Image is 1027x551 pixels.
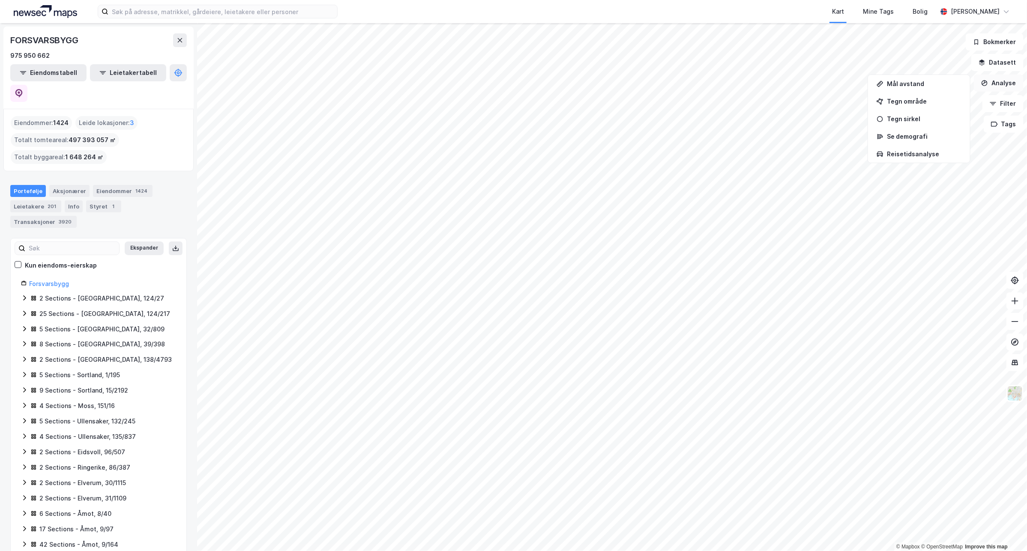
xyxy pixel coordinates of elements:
div: Tegn område [887,98,961,105]
a: Forsvarsbygg [29,280,69,287]
div: 2 Sections - Eidsvoll, 96/507 [39,447,125,457]
div: 1 [109,202,118,211]
div: Tegn sirkel [887,115,961,122]
a: OpenStreetMap [921,544,963,550]
div: 201 [46,202,58,211]
div: Kun eiendoms-eierskap [25,260,97,271]
div: Info [65,200,83,212]
a: Improve this map [965,544,1008,550]
input: Søk på adresse, matrikkel, gårdeiere, leietakere eller personer [108,5,337,18]
div: 42 Sections - Åmot, 9/164 [39,539,118,550]
span: 3 [130,118,134,128]
button: Bokmerker [966,33,1024,51]
div: Mine Tags [863,6,894,17]
iframe: Chat Widget [984,510,1027,551]
button: Datasett [971,54,1024,71]
div: Mål avstand [887,80,961,87]
span: 497 393 057 ㎡ [69,135,116,145]
div: 17 Sections - Åmot, 9/97 [39,524,114,534]
img: Z [1007,385,1023,402]
div: 6 Sections - Åmot, 8/40 [39,509,111,519]
div: 4 Sections - Ullensaker, 135/837 [39,432,136,442]
div: 4 Sections - Moss, 151/16 [39,401,115,411]
div: Styret [86,200,121,212]
div: 5 Sections - Sortland, 1/195 [39,370,120,380]
div: 2 Sections - Elverum, 30/1115 [39,478,126,488]
button: Eiendomstabell [10,64,87,81]
div: Totalt byggareal : [11,150,107,164]
button: Leietakertabell [90,64,166,81]
div: Transaksjoner [10,216,77,228]
div: Kontrollprogram for chat [984,510,1027,551]
div: 1424 [134,187,149,195]
span: 1 648 264 ㎡ [65,152,103,162]
div: 5 Sections - Ullensaker, 132/245 [39,416,135,426]
div: Leietakere [10,200,61,212]
div: 3920 [57,217,73,226]
div: [PERSON_NAME] [951,6,1000,17]
div: Eiendommer [93,185,153,197]
div: 975 950 662 [10,51,50,61]
div: Eiendommer : [11,116,72,130]
button: Tags [984,116,1024,133]
div: FORSVARSBYGG [10,33,80,47]
div: Portefølje [10,185,46,197]
div: Totalt tomteareal : [11,133,119,147]
div: Kart [832,6,844,17]
div: 5 Sections - [GEOGRAPHIC_DATA], 32/809 [39,324,165,334]
a: Mapbox [896,544,920,550]
img: logo.a4113a55bc3d86da70a041830d287a7e.svg [14,5,77,18]
div: Leide lokasjoner : [75,116,138,130]
button: Analyse [974,74,1024,92]
div: 2 Sections - Ringerike, 86/387 [39,462,130,473]
input: Søk [25,242,119,255]
div: Se demografi [887,133,961,140]
div: Aksjonærer [49,185,90,197]
div: 2 Sections - [GEOGRAPHIC_DATA], 124/27 [39,293,164,304]
button: Filter [982,95,1024,112]
div: 2 Sections - [GEOGRAPHIC_DATA], 138/4793 [39,354,172,365]
div: 8 Sections - [GEOGRAPHIC_DATA], 39/398 [39,339,165,349]
div: 2 Sections - Elverum, 31/1109 [39,493,126,503]
span: 1424 [53,118,69,128]
div: 25 Sections - [GEOGRAPHIC_DATA], 124/217 [39,309,170,319]
div: 9 Sections - Sortland, 15/2192 [39,385,128,396]
div: Reisetidsanalyse [887,150,961,158]
div: Bolig [913,6,928,17]
button: Ekspander [125,241,164,255]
